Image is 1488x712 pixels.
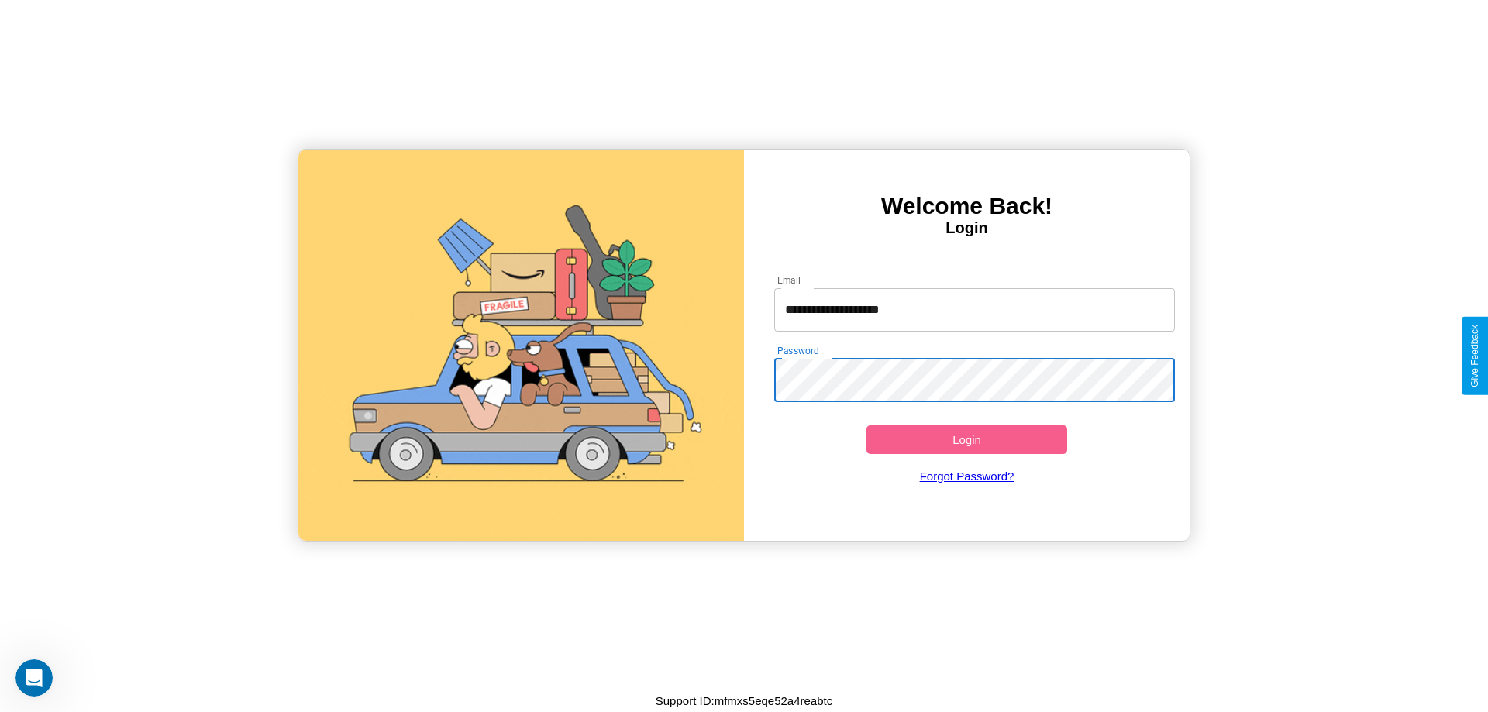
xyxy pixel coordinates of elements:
button: Login [866,425,1067,454]
h4: Login [744,219,1190,237]
label: Email [777,273,801,287]
h3: Welcome Back! [744,193,1190,219]
p: Support ID: mfmxs5eqe52a4reabtc [656,690,832,711]
a: Forgot Password? [766,454,1168,498]
div: Give Feedback [1469,325,1480,387]
img: gif [298,150,744,541]
iframe: Intercom live chat [15,659,53,697]
label: Password [777,344,818,357]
